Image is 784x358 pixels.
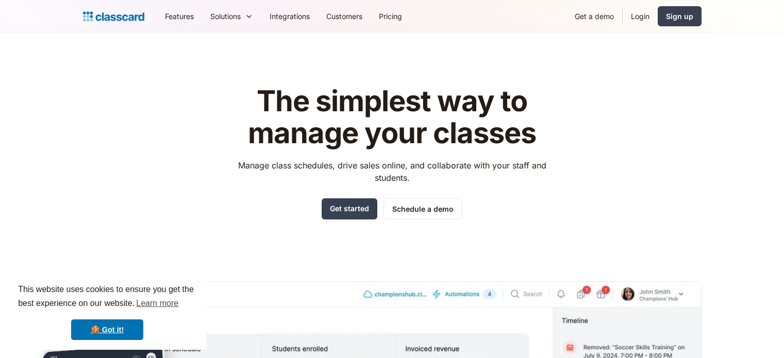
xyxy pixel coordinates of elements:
[71,319,143,340] a: dismiss cookie message
[8,274,206,350] div: cookieconsent
[83,9,144,24] a: home
[318,5,371,28] a: Customers
[157,5,202,28] a: Features
[202,5,261,28] div: Solutions
[322,198,377,219] a: Get started
[658,6,702,26] a: Sign up
[666,11,693,22] div: Sign up
[623,5,658,28] a: Login
[135,296,180,311] a: learn more about cookies
[371,5,410,28] a: Pricing
[261,5,318,28] a: Integrations
[566,5,622,28] a: Get a demo
[228,86,556,149] h1: The simplest way to manage your classes
[383,198,462,219] a: Schedule a demo
[228,159,556,184] p: Manage class schedules, drive sales online, and collaborate with your staff and students.
[18,283,196,311] span: This website uses cookies to ensure you get the best experience on our website.
[210,11,241,22] div: Solutions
